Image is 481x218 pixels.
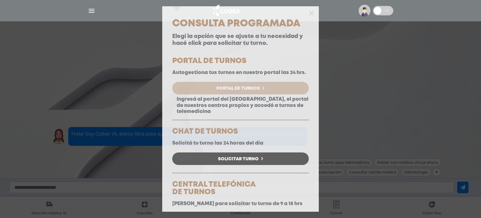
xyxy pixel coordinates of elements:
p: Elegí la opción que se ajuste a tu necesidad y hacé click para solicitar tu turno. [172,33,309,47]
span: Portal de Turnos [216,86,260,91]
p: Ingresá al portal del [GEOGRAPHIC_DATA], el portal de nuestros centros propios y accedé a turnos ... [172,96,309,114]
p: [PERSON_NAME] para solicitar tu turno de 9 a 18 hrs [172,201,309,207]
a: Portal de Turnos [172,82,309,94]
span: Solicitar Turno [218,157,259,161]
p: Autogestiona tus turnos en nuestro portal las 24 hrs. [172,70,309,76]
h5: CHAT DE TURNOS [172,128,309,136]
h5: PORTAL DE TURNOS [172,57,309,65]
a: Solicitar Turno [172,152,309,165]
span: Consulta Programada [172,19,300,28]
p: Solicitá tu turno las 24 horas del día [172,140,309,146]
h5: CENTRAL TELEFÓNICA DE TURNOS [172,181,309,196]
